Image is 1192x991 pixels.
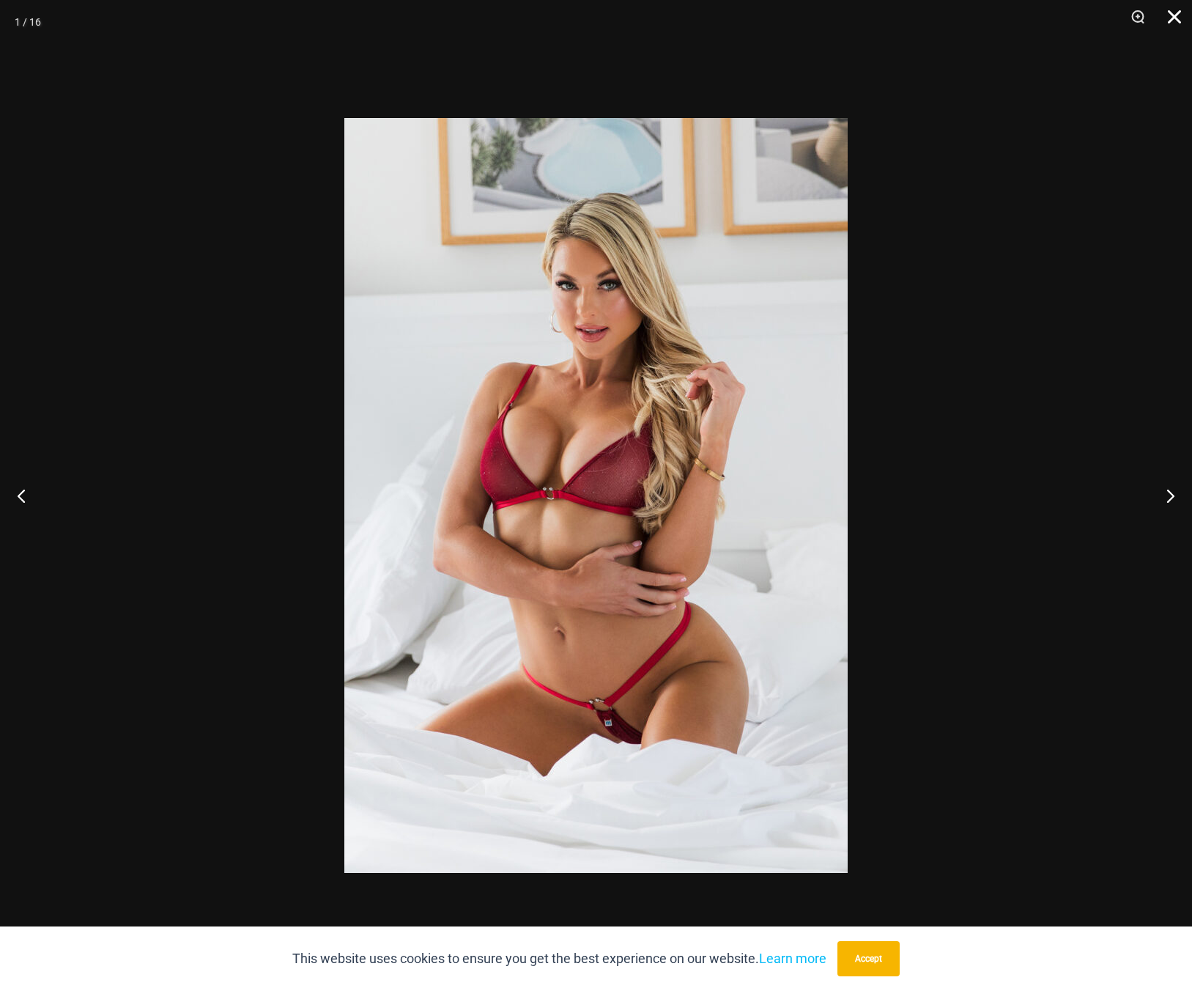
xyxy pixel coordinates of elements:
[15,11,41,33] div: 1 / 16
[1137,459,1192,532] button: Next
[759,951,826,966] a: Learn more
[292,948,826,970] p: This website uses cookies to ensure you get the best experience on our website.
[344,118,848,873] img: Guilty Pleasures Red 1045 Bra 689 Micro 05
[837,941,900,976] button: Accept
